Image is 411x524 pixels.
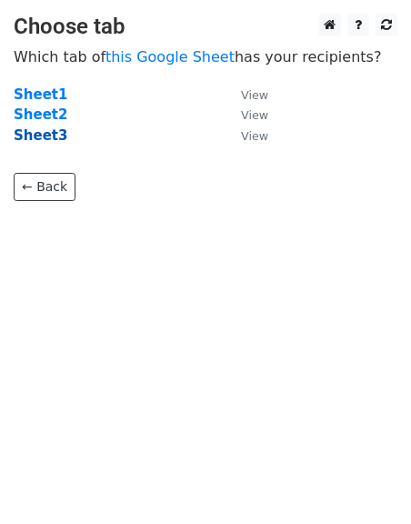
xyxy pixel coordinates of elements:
[105,48,235,65] a: this Google Sheet
[223,106,268,123] a: View
[14,47,397,66] p: Which tab of has your recipients?
[14,173,75,201] a: ← Back
[241,108,268,122] small: View
[241,129,268,143] small: View
[241,88,268,102] small: View
[14,106,67,123] a: Sheet2
[223,86,268,103] a: View
[223,127,268,144] a: View
[320,437,411,524] iframe: Chat Widget
[14,127,67,144] a: Sheet3
[14,14,397,40] h3: Choose tab
[14,86,67,103] a: Sheet1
